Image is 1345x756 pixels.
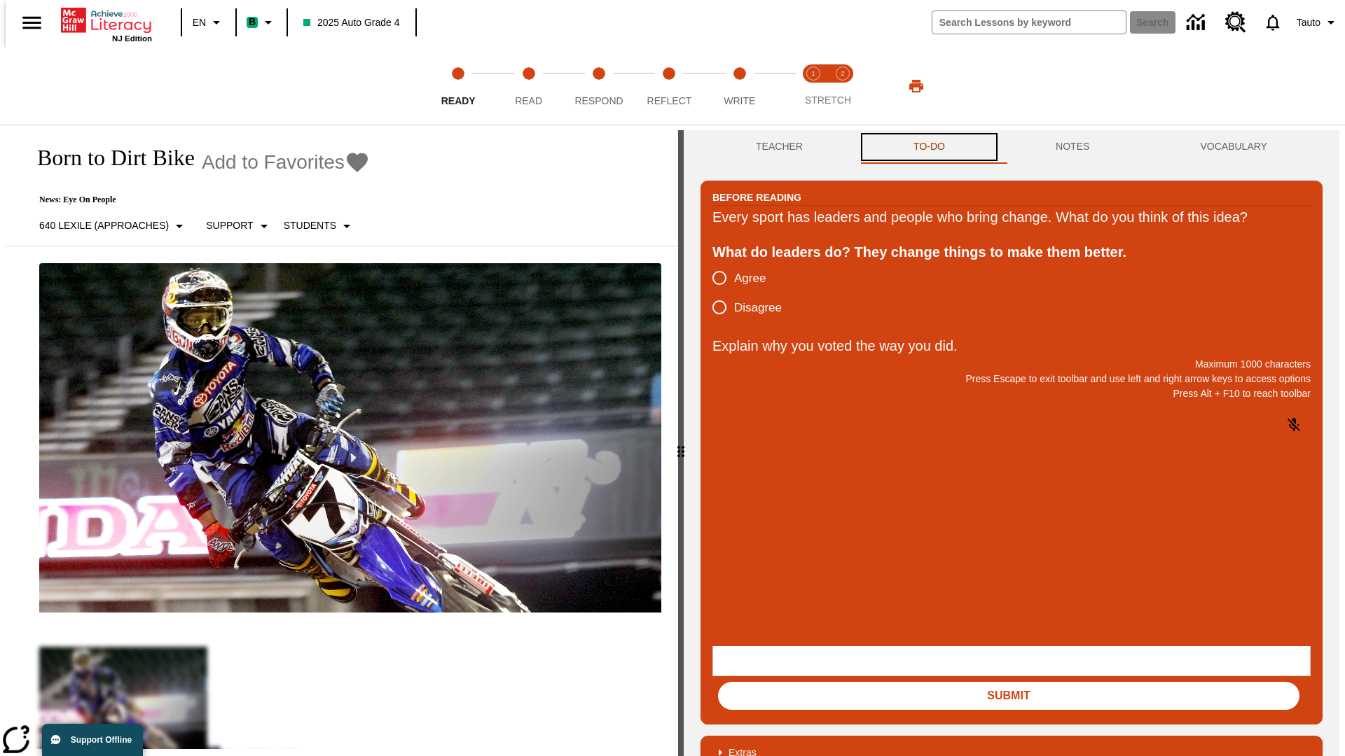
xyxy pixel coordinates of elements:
span: B [249,13,256,31]
span: Support Offline [71,735,132,745]
p: Press Alt + F10 to reach toolbar [712,386,1311,401]
h2: Before Reading [712,190,801,205]
div: Every sport has leaders and people who bring change. What do you think of this idea? [712,206,1311,228]
a: Data Center [1178,3,1217,42]
img: Motocross racer James Stewart flies through the air on his dirt bike. [39,263,661,613]
button: TO-DO [858,130,1000,164]
div: Press Enter or Spacebar and then press right and left arrow keys to move the slider [678,130,684,756]
button: Submit [718,682,1299,710]
button: Scaffolds, Support [200,213,277,239]
h1: Born to Dirt Bike [22,145,195,171]
span: Read [515,95,542,106]
span: Disagree [734,299,782,317]
button: Boost Class color is mint green. Change class color [241,10,282,35]
p: News: Eye On People [22,195,370,205]
span: Tauto [1297,15,1320,30]
body: Explain why you voted the way you did. Maximum 1000 characters Press Alt + F10 to reach toolbar P... [6,11,205,24]
span: Reflect [647,95,692,106]
span: Write [724,95,755,106]
button: Print [894,73,939,99]
a: Notifications [1255,4,1291,41]
span: NJ Edition [112,34,152,43]
p: Maximum 1000 characters [712,357,1311,372]
button: Add to Favorites - Born to Dirt Bike [202,150,370,174]
input: search field [932,11,1126,34]
button: Open side menu [11,2,53,43]
button: Read step 2 of 5 [488,48,569,125]
span: 2025 Auto Grade 4 [303,15,400,30]
button: Ready step 1 of 5 [418,48,499,125]
button: Reflect step 4 of 5 [628,48,710,125]
p: 640 Lexile (Approaches) [39,218,169,233]
button: Select Student [278,213,361,239]
p: Explain why you voted the way you did. [712,335,1311,357]
span: STRETCH [805,94,851,106]
div: poll [712,263,793,322]
div: What do leaders do? They change things to make them better. [712,241,1311,263]
button: Support Offline [42,724,143,756]
span: Respond [574,95,623,106]
button: Profile/Settings [1291,10,1345,35]
button: VOCABULARY [1145,130,1323,164]
button: Select Lexile, 640 Lexile (Approaches) [34,213,193,239]
div: activity [684,130,1339,756]
p: Press Escape to exit toolbar and use left and right arrow keys to access options [712,372,1311,386]
button: NOTES [1000,130,1145,164]
text: 1 [811,70,815,77]
button: Stretch Respond step 2 of 2 [822,48,863,125]
button: Teacher [701,130,858,164]
span: Ready [441,95,476,106]
button: Write step 5 of 5 [699,48,780,125]
text: 2 [841,70,844,77]
p: Students [284,218,336,233]
div: reading [6,130,678,749]
button: Respond step 3 of 5 [558,48,640,125]
span: EN [193,15,206,30]
button: Language: EN, Select a language [186,10,231,35]
span: Add to Favorites [202,151,345,174]
div: Home [61,5,152,43]
button: Click to activate and allow voice recognition [1277,408,1311,442]
p: Support [206,218,253,233]
span: Agree [734,269,766,288]
div: Instructional Panel Tabs [701,130,1323,164]
button: Stretch Read step 1 of 2 [793,48,834,125]
a: Resource Center, Will open in new tab [1217,3,1255,41]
